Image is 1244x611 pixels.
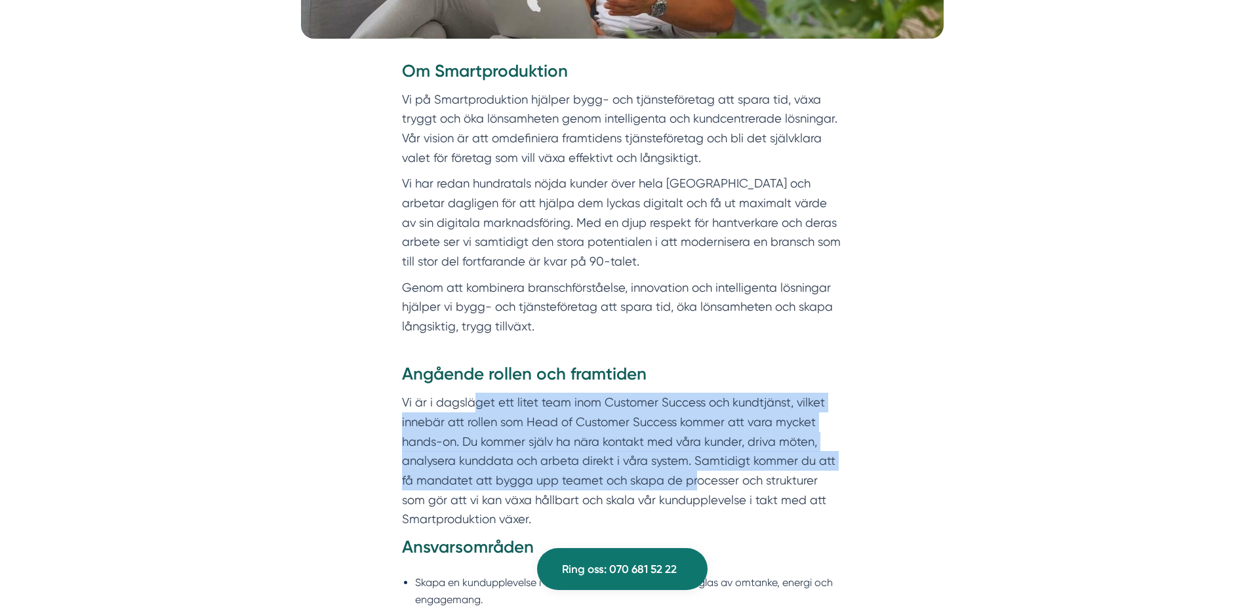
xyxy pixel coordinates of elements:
[402,174,843,271] p: Vi har redan hundratals nöjda kunder över hela [GEOGRAPHIC_DATA] och arbetar dagligen för att hjä...
[402,278,843,337] p: Genom att kombinera branschförståelse, innovation och intelligenta lösningar hjälper vi bygg- och...
[402,61,568,81] strong: Om Smartproduktion
[402,90,843,168] p: Vi på Smartproduktion hjälper bygg- och tjänsteföretag att spara tid, växa tryggt och öka lönsamh...
[402,537,534,557] strong: Ansvarsområden
[537,548,708,590] a: Ring oss: 070 681 52 22
[402,363,843,393] h3: Angående rollen och framtiden
[415,574,843,608] li: Skapa en kundupplevelse i världsklass där varje kontakt präglas av omtanke, energi och engagemang.
[402,393,843,529] p: Vi är i dagsläget ett litet team inom Customer Success och kundtjänst, vilket innebär att rollen ...
[562,561,677,578] span: Ring oss: 070 681 52 22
